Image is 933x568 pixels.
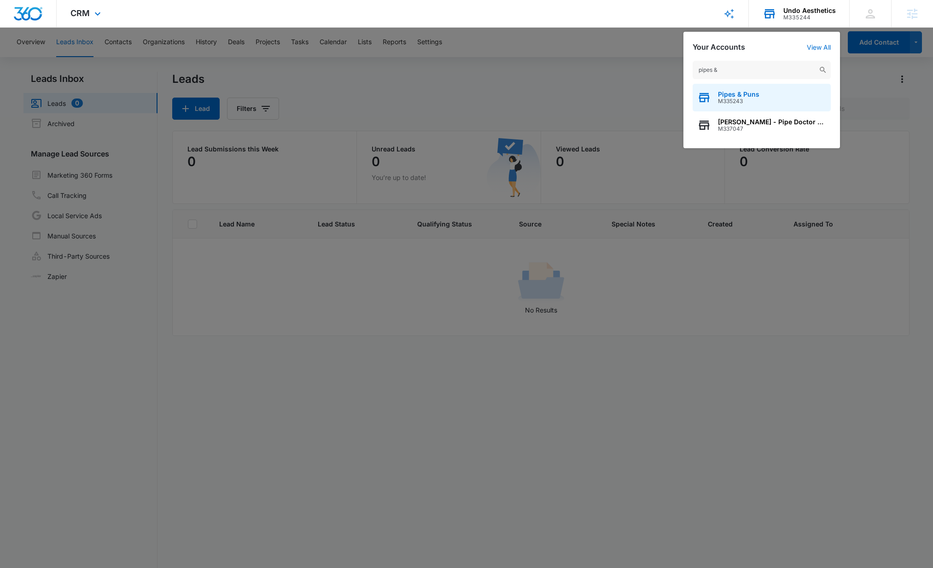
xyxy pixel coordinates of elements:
[718,118,826,126] span: [PERSON_NAME] - Pipe Doctor Air Conditioning Repair Service, inc.
[70,8,90,18] span: CRM
[718,91,759,98] span: Pipes & Puns
[693,61,831,79] input: Search Accounts
[718,126,826,132] span: M337047
[693,43,745,52] h2: Your Accounts
[783,14,836,21] div: account id
[693,111,831,139] button: [PERSON_NAME] - Pipe Doctor Air Conditioning Repair Service, inc.M337047
[693,84,831,111] button: Pipes & PunsM335243
[807,43,831,51] a: View All
[718,98,759,104] span: M335243
[783,7,836,14] div: account name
